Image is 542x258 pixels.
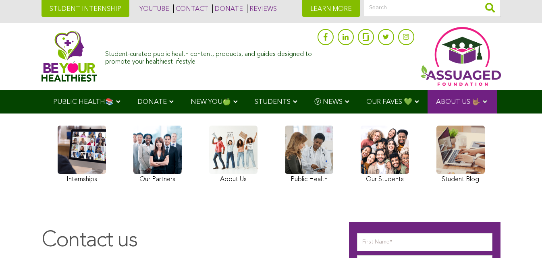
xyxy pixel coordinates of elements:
iframe: Chat Widget [502,219,542,258]
div: Student-curated public health content, products, and guides designed to promote your healthiest l... [105,47,313,66]
img: glassdoor [363,33,368,41]
span: ABOUT US 🤟🏽 [436,99,480,105]
a: YOUTUBE [137,4,169,13]
input: First Name* [357,233,492,251]
h1: Contact us [42,228,333,254]
span: STUDENTS [255,99,291,105]
span: DONATE [137,99,167,105]
span: NEW YOU🍏 [191,99,231,105]
a: DONATE [212,4,243,13]
img: Assuaged [42,31,98,82]
a: REVIEWS [247,4,277,13]
span: PUBLIC HEALTH📚 [53,99,114,105]
img: Assuaged App [420,27,501,86]
a: CONTACT [173,4,208,13]
span: OUR FAVES 💚 [366,99,412,105]
span: Ⓥ NEWS [314,99,343,105]
div: Navigation Menu [42,90,501,114]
